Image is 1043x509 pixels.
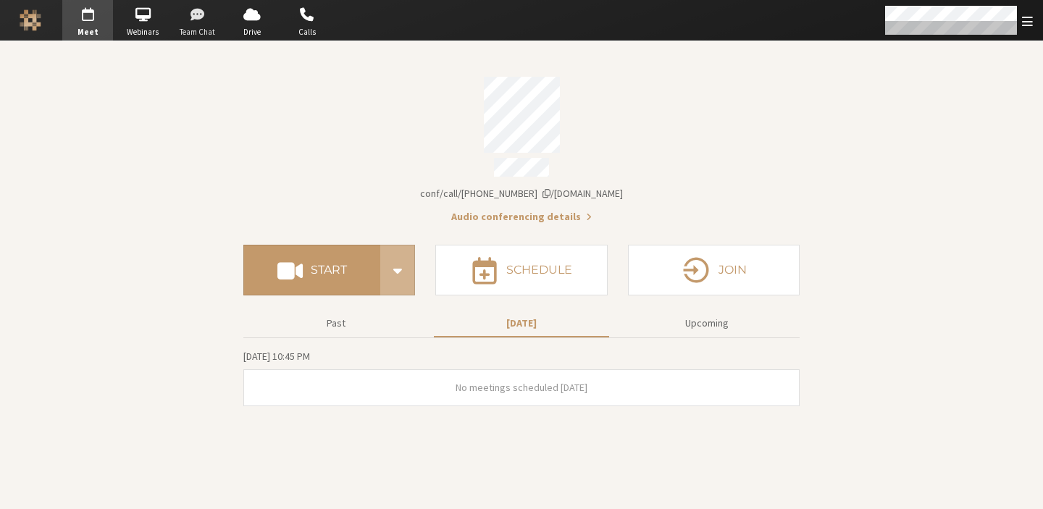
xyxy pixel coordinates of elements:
[311,264,347,276] h4: Start
[243,348,800,406] section: Today's Meetings
[456,381,587,394] span: No meetings scheduled [DATE]
[20,9,41,31] img: Iotum
[62,26,113,38] span: Meet
[420,186,623,201] button: Copy my meeting room linkCopy my meeting room link
[172,26,223,38] span: Team Chat
[719,264,747,276] h4: Join
[506,264,572,276] h4: Schedule
[243,245,380,295] button: Start
[451,209,592,224] button: Audio conferencing details
[380,245,415,295] div: Start conference options
[420,187,623,200] span: Copy my meeting room link
[619,311,795,336] button: Upcoming
[282,26,332,38] span: Calls
[248,311,424,336] button: Past
[227,26,277,38] span: Drive
[434,311,609,336] button: [DATE]
[628,245,800,295] button: Join
[117,26,168,38] span: Webinars
[435,245,607,295] button: Schedule
[243,67,800,224] section: Account details
[243,350,310,363] span: [DATE] 10:45 PM
[1007,471,1032,499] iframe: Chat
